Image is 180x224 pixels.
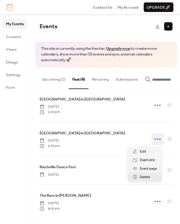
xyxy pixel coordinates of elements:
[7,4,13,10] img: logo
[38,67,69,88] button: Upcoming (1)
[2,70,27,79] a: Settings
[93,4,112,10] a: Contact Us
[40,143,60,149] span: 6:30 pm
[140,174,150,180] span: Delete
[40,206,60,211] span: 8:00 pm
[93,4,112,10] span: Contact Us
[40,130,125,136] a: [GEOGRAPHIC_DATA] in [GEOGRAPHIC_DATA]
[40,130,125,136] span: [GEOGRAPHIC_DATA] in [GEOGRAPHIC_DATA]
[6,85,15,91] span: Form
[40,96,125,102] span: [GEOGRAPHIC_DATA] in [GEOGRAPHIC_DATA]
[6,46,16,52] span: Views
[40,138,60,143] span: [DATE]
[118,4,139,10] a: My Account
[112,67,141,88] button: Submissions
[6,59,18,65] span: Design
[40,164,76,170] span: Nashville Dance Fest
[2,44,27,54] a: Views
[88,67,112,88] button: Recurring
[40,96,125,103] a: [GEOGRAPHIC_DATA] in [GEOGRAPHIC_DATA]
[40,21,57,32] span: Events
[106,45,130,52] a: Upgrade now
[144,2,173,12] button: Upgrade🚀
[140,157,155,163] span: Duplicate
[140,166,157,172] span: Event page
[40,109,60,115] span: 6:30 pm
[40,192,91,199] a: The Barn in [PERSON_NAME]
[40,164,76,170] a: Nashville Dance Fest
[2,82,27,92] a: Form
[40,201,60,206] span: [DATE]
[118,4,139,10] span: My Account
[2,19,27,28] a: My Events
[6,21,24,27] span: My Events
[2,32,27,41] a: Connect
[41,46,171,63] span: This site is currently using the free tier. to create more calendars, show more than 10 events an...
[147,4,170,10] span: Upgrade 🚀
[6,72,20,78] span: Settings
[6,34,21,40] span: Connect
[40,104,60,109] span: [DATE]
[140,149,146,155] span: Edit
[2,57,27,67] a: Design
[40,172,59,178] span: [DATE]
[69,67,88,89] button: Past (4)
